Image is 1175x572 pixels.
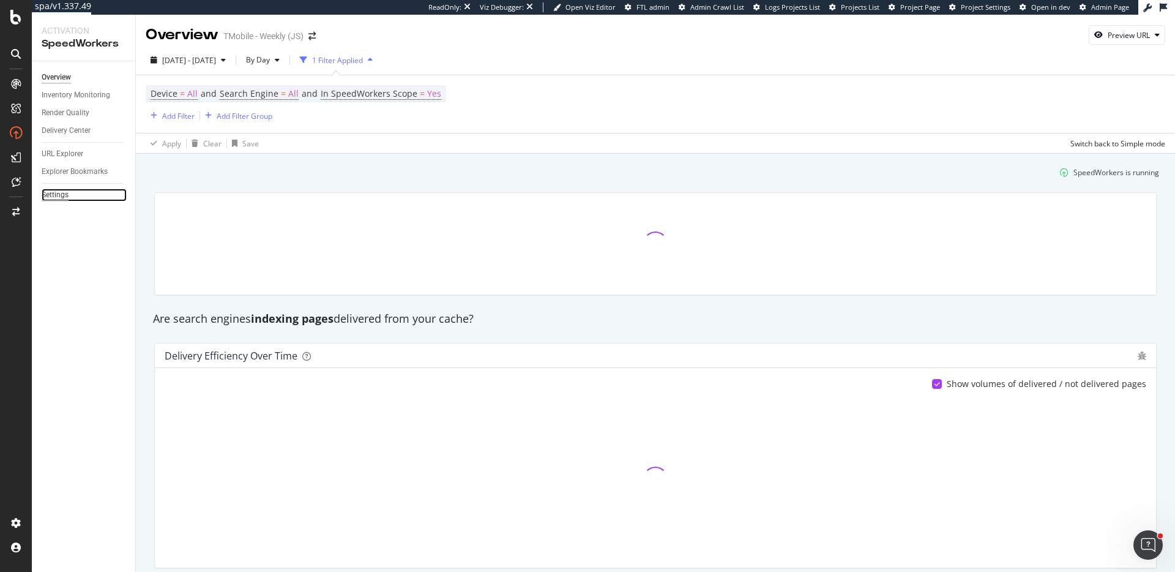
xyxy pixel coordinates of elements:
a: Open in dev [1020,2,1070,12]
a: FTL admin [625,2,670,12]
button: Switch back to Simple mode [1065,134,1165,153]
button: Apply [146,134,181,153]
span: Device [151,88,177,99]
span: = [180,88,185,99]
div: Clear [203,138,222,149]
div: Activation [42,24,125,37]
span: and [201,88,217,99]
span: Admin Page [1091,2,1129,12]
a: Open Viz Editor [553,2,616,12]
a: Project Settings [949,2,1010,12]
span: Projects List [841,2,879,12]
span: All [187,85,198,102]
div: SpeedWorkers is running [1073,167,1159,178]
span: All [288,85,299,102]
button: Save [227,134,259,153]
span: Project Settings [961,2,1010,12]
button: Add Filter Group [200,108,272,123]
iframe: Intercom live chat [1133,530,1163,560]
div: SpeedWorkers [42,37,125,51]
a: Logs Projects List [753,2,820,12]
span: Yes [427,85,441,102]
div: Settings [42,189,69,201]
a: Projects List [829,2,879,12]
div: URL Explorer [42,148,83,160]
a: Render Quality [42,107,127,119]
a: Admin Crawl List [679,2,744,12]
span: Open in dev [1031,2,1070,12]
span: In SpeedWorkers Scope [321,88,417,99]
button: Preview URL [1089,25,1165,45]
span: By Day [241,55,270,65]
div: Add Filter Group [217,111,272,121]
span: = [420,88,425,99]
a: Overview [42,71,127,84]
div: Delivery Efficiency over time [165,350,297,362]
div: Viz Debugger: [480,2,524,12]
div: Are search engines delivered from your cache? [147,311,1164,327]
a: Explorer Bookmarks [42,165,127,178]
span: FTL admin [636,2,670,12]
span: and [302,88,318,99]
button: [DATE] - [DATE] [146,50,231,70]
div: Render Quality [42,107,89,119]
div: TMobile - Weekly (JS) [223,30,304,42]
div: Switch back to Simple mode [1070,138,1165,149]
div: bug [1138,352,1146,360]
button: 1 Filter Applied [295,50,378,70]
span: Project Page [900,2,940,12]
a: Delivery Center [42,124,127,137]
a: Admin Page [1080,2,1129,12]
a: URL Explorer [42,148,127,160]
a: Settings [42,189,127,201]
strong: indexing pages [251,311,334,326]
span: [DATE] - [DATE] [162,55,216,66]
div: ReadOnly: [428,2,461,12]
div: Overview [42,71,71,84]
a: Project Page [889,2,940,12]
div: Delivery Center [42,124,91,137]
span: Admin Crawl List [690,2,744,12]
span: = [281,88,286,99]
a: Inventory Monitoring [42,89,127,102]
button: Clear [187,134,222,153]
span: Logs Projects List [765,2,820,12]
button: Add Filter [146,108,195,123]
div: 1 Filter Applied [312,55,363,66]
div: arrow-right-arrow-left [308,32,316,40]
div: Inventory Monitoring [42,89,110,102]
span: Search Engine [220,88,278,99]
span: Open Viz Editor [565,2,616,12]
div: Add Filter [162,111,195,121]
div: Apply [162,138,181,149]
div: Overview [146,24,218,45]
div: Explorer Bookmarks [42,165,108,178]
button: By Day [241,50,285,70]
div: Save [242,138,259,149]
div: Show volumes of delivered / not delivered pages [947,378,1146,390]
div: Preview URL [1108,30,1150,40]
